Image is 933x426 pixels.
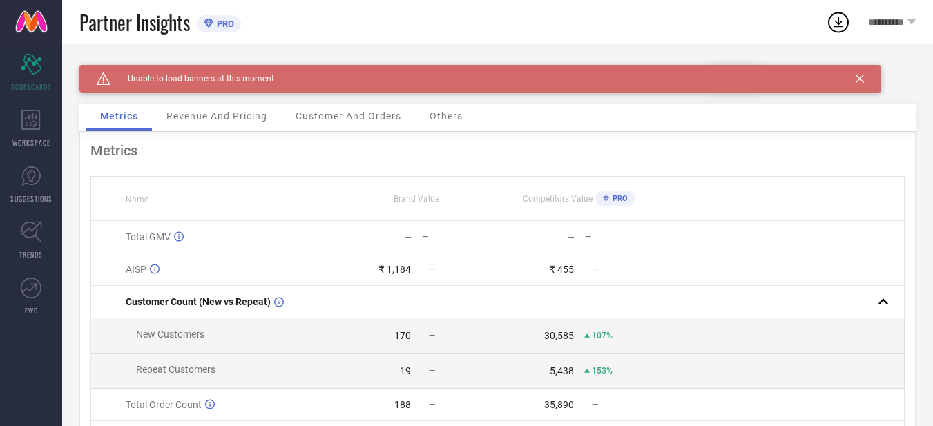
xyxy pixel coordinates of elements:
[378,264,411,275] div: ₹ 1,184
[429,400,435,409] span: —
[429,264,435,274] span: —
[523,194,593,204] span: Competitors Value
[79,8,190,37] span: Partner Insights
[585,232,660,242] div: —
[25,305,38,316] span: FWD
[544,399,574,410] div: 35,890
[110,74,274,84] span: Unable to load banners at this moment
[12,137,50,148] span: WORKSPACE
[10,193,52,204] span: SUGGESTIONS
[429,366,435,376] span: —
[394,330,411,341] div: 170
[592,400,598,409] span: —
[126,231,171,242] span: Total GMV
[19,249,43,260] span: TRENDS
[11,81,52,92] span: SCORECARDS
[826,10,851,35] div: Open download list
[592,366,613,376] span: 153%
[550,365,574,376] div: 5,438
[126,195,148,204] span: Name
[126,264,146,275] span: AISP
[126,399,202,410] span: Total Order Count
[429,331,435,340] span: —
[592,264,598,274] span: —
[296,110,401,122] span: Customer And Orders
[136,364,215,375] span: Repeat Customers
[100,110,138,122] span: Metrics
[394,399,411,410] div: 188
[609,194,628,203] span: PRO
[79,65,218,75] div: Brand
[592,331,613,340] span: 107%
[549,264,574,275] div: ₹ 455
[430,110,463,122] span: Others
[166,110,267,122] span: Revenue And Pricing
[567,231,575,242] div: —
[90,142,905,159] div: Metrics
[400,365,411,376] div: 19
[404,231,412,242] div: —
[213,19,234,29] span: PRO
[126,296,271,307] span: Customer Count (New vs Repeat)
[394,194,439,204] span: Brand Value
[136,329,204,340] span: New Customers
[422,232,497,242] div: —
[544,330,574,341] div: 30,585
